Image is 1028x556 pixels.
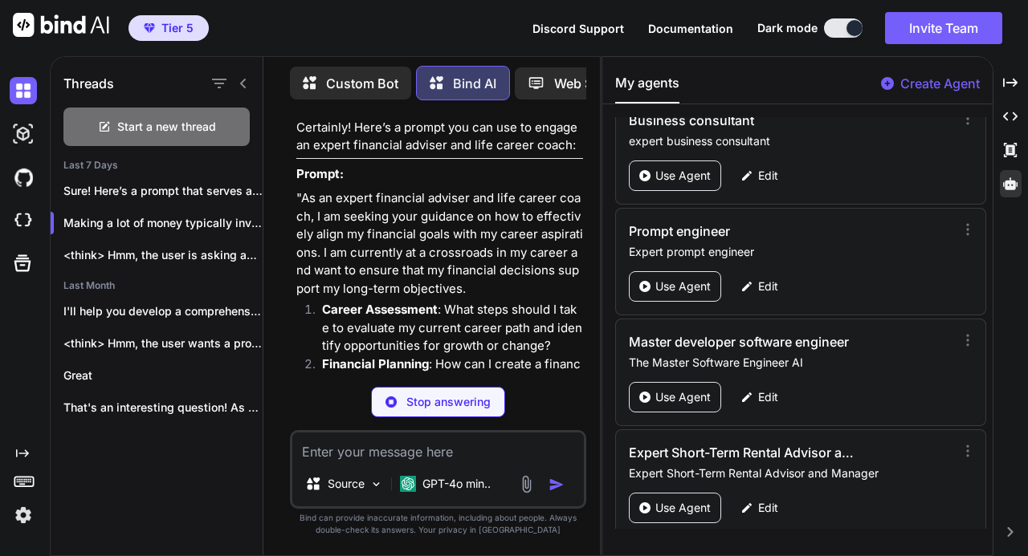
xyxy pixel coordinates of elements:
h3: Prompt engineer [629,221,859,241]
img: premium [144,23,155,33]
h2: Last 7 Days [51,159,263,172]
p: Stop answering [406,394,491,410]
span: Discord Support [532,22,624,35]
p: Web Search [554,74,627,93]
p: I'll help you develop a comprehensive AI-powered... [63,303,263,319]
img: GPT-4o mini [400,476,416,492]
p: Use Agent [655,500,711,516]
img: githubDark [10,164,37,191]
h3: Master developer software engineer [629,332,859,351]
p: Expert prompt engineer [629,244,958,260]
p: The Master Software Engineer AI [629,355,958,371]
li: : How can I create a financial plan that accommodates potential career transitions while ensuring... [309,355,583,428]
p: Edit [758,278,778,294]
h1: Threads [63,74,114,93]
img: icon [549,477,565,493]
p: "As an expert financial adviser and life career coach, I am seeking your guidance on how to effec... [296,189,583,298]
img: settings [10,501,37,529]
h3: Expert Short-Term Rental Advisor and Manager [629,443,859,462]
button: Discord Support [532,20,624,37]
p: Great [63,367,263,384]
p: expert business consultant [629,133,958,149]
p: That's an interesting question! As an AI,... [63,400,263,416]
p: Use Agent [655,278,711,294]
strong: Career Assessment [322,302,438,317]
p: <think> Hmm, the user wants a prompt... [63,335,263,351]
p: Bind AI [453,74,496,93]
p: Bind can provide inaccurate information, including about people. Always double-check its answers.... [290,512,586,536]
p: Making a lot of money typically involves... [63,215,263,231]
p: Certainly! Here’s a prompt you can use to engage an expert financial adviser and life career coach: [296,119,583,155]
h2: Last Month [51,279,263,292]
img: darkAi-studio [10,120,37,148]
img: Pick Models [369,477,383,491]
span: Tier 5 [161,20,194,36]
img: cloudideIcon [10,207,37,234]
button: Documentation [648,20,733,37]
img: Bind AI [13,13,109,37]
button: Invite Team [885,12,1002,44]
img: attachment [517,475,536,493]
strong: Financial Planning [322,356,429,371]
img: darkChat [10,77,37,104]
p: Use Agent [655,168,711,184]
span: Dark mode [757,20,818,36]
p: Custom Bot [326,74,398,93]
p: GPT-4o min.. [422,476,491,492]
strong: Prompt: [296,166,344,181]
p: Expert Short-Term Rental Advisor and Manager [629,465,958,481]
button: premiumTier 5 [128,15,209,41]
p: Edit [758,500,778,516]
p: <think> Hmm, the user is asking about... [63,247,263,263]
span: Start a new thread [117,119,216,135]
p: Edit [758,168,778,184]
p: Create Agent [900,74,980,93]
p: Source [328,476,365,492]
button: My agents [615,73,679,103]
p: Sure! Here’s a prompt that serves as... [63,183,263,199]
span: Documentation [648,22,733,35]
p: Use Agent [655,389,711,405]
li: : What steps should I take to evaluate my current career path and identify opportunities for grow... [309,301,583,355]
h3: Business consultant [629,111,859,130]
p: Edit [758,389,778,405]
